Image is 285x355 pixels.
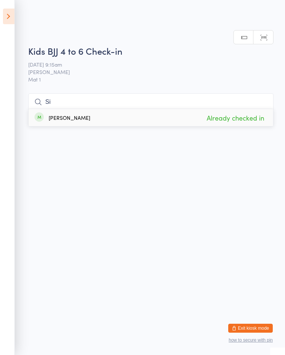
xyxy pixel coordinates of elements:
span: Mat 1 [28,76,273,83]
div: [PERSON_NAME] [49,115,90,121]
span: [DATE] 9:15am [28,61,262,68]
span: [PERSON_NAME] [28,68,262,76]
span: Already checked in [205,111,266,124]
button: Exit kiosk mode [228,324,273,333]
input: Search [28,93,273,111]
button: how to secure with pin [229,338,273,343]
h2: Kids BJJ 4 to 6 Check-in [28,45,273,57]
